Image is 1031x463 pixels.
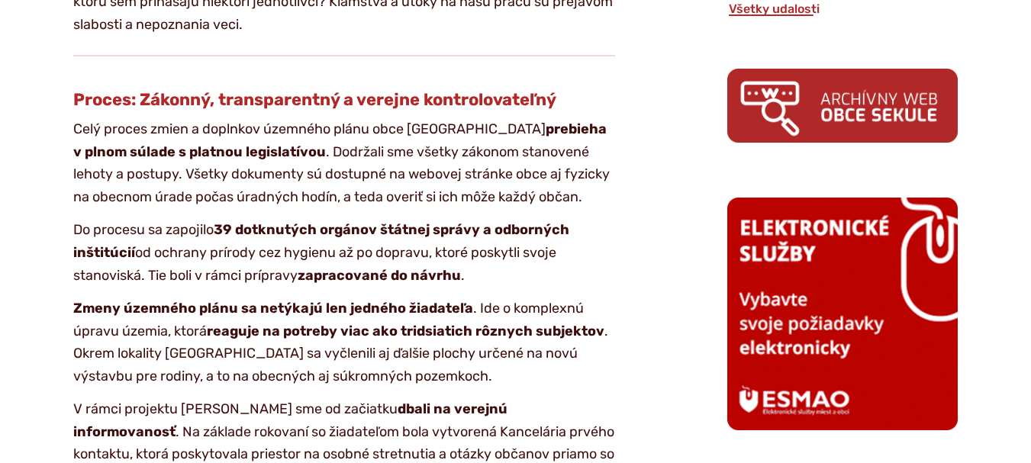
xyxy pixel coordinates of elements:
[73,121,607,160] strong: prebieha v plnom súlade s platnou legislatívou
[207,323,604,339] strong: reaguje na potreby viac ako tridsiatich rôznych subjektov
[727,69,958,143] img: archiv.png
[727,2,821,16] a: Všetky udalosti
[73,221,569,261] strong: 39 dotknutých orgánov štátnej správy a odborných inštitúcií
[73,297,615,388] p: . Ide o komplexnú úpravu územia, ktorá . Okrem lokality [GEOGRAPHIC_DATA] sa vyčlenili aj ďalšie ...
[73,89,556,110] strong: Proces: Zákonný, transparentný a verejne kontrolovateľný
[73,118,615,209] p: Celý proces zmien a doplnkov územného plánu obce [GEOGRAPHIC_DATA] . Dodržali sme všetky zákonom ...
[73,400,507,440] strong: dbali na verejnú informovanosť
[73,219,615,287] p: Do procesu sa zapojilo od ochrany prírody cez hygienu až po dopravu, ktoré poskytli svoje stanovi...
[298,267,461,284] strong: zapracované do návrhu
[73,300,473,317] strong: Zmeny územného plánu sa netýkajú len jedného žiadateľa
[727,198,958,429] img: esmao_sekule_b.png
